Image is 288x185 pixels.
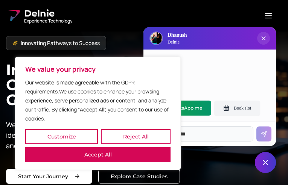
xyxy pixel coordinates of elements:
[21,39,100,47] span: Innovating Pathways to Success
[101,129,171,144] button: Reject All
[6,62,282,107] h1: Imagine Craft Grow
[6,169,92,184] a: Start your project with us
[24,18,72,24] span: Experience Technology
[168,39,187,45] p: Delnie
[255,152,276,173] button: Close chat
[168,32,187,39] h3: Dhanush
[6,8,72,24] a: Delnie Logo Full
[150,32,162,44] img: Delnie Logo
[25,65,171,74] p: We value your privacy
[214,101,260,116] button: Book slot
[6,119,223,151] p: We blaze new trails with cutting-edge solutions, turning ambitious ideas into powerful, scalable ...
[255,8,282,23] button: Open menu
[6,8,21,23] img: Delnie Logo
[98,169,180,184] a: Explore our solutions
[24,8,72,20] span: Delnie
[25,129,98,144] button: Customize
[257,32,270,45] button: Close chat popup
[25,147,171,162] button: Accept All
[25,78,171,123] p: Our website is made agreeable with the GDPR requirements.We use cookies to enhance your browsing ...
